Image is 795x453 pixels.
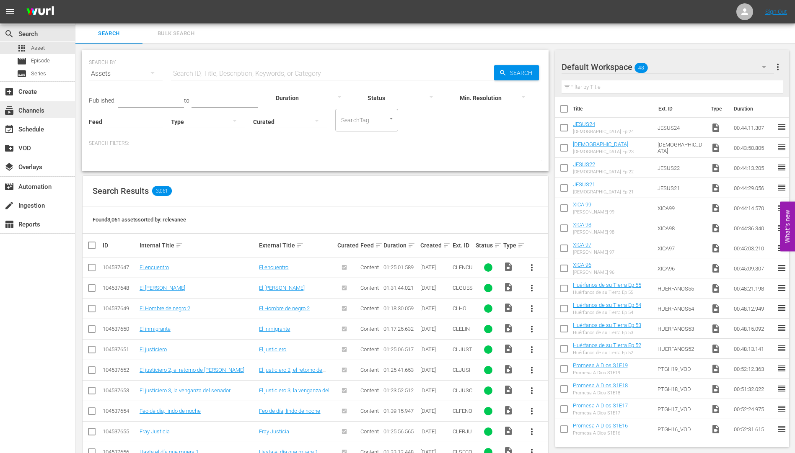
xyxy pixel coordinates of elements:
div: 01:25:41.653 [383,367,418,373]
span: Video [503,262,513,272]
a: Feo de día, lindo de noche [140,408,201,414]
button: more_vert [522,360,542,380]
div: Huérfanos de su Tierra Ep 54 [573,310,641,315]
div: 01:39:15.947 [383,408,418,414]
span: Video [711,163,721,173]
p: Search Filters: [89,140,542,147]
a: Feo de día, lindo de noche [259,408,320,414]
span: Series [17,69,27,79]
td: 00:52:12.363 [730,359,777,379]
td: 00:44:11.307 [730,118,777,138]
div: 104537655 [103,428,137,435]
span: CLENCU [453,264,473,270]
span: to [184,97,189,104]
span: Video [711,123,721,133]
a: El inmigrante [259,326,290,332]
span: Schedule [4,124,14,134]
div: [DATE] [420,387,450,394]
div: [DEMOGRAPHIC_DATA] Ep 22 [573,169,634,175]
span: Content [360,326,379,332]
span: Video [711,344,721,354]
div: 104537648 [103,285,137,291]
span: Video [503,364,513,374]
span: sort [443,242,451,249]
span: reorder [777,424,787,434]
a: JESUS21 [573,181,595,188]
span: Episode [31,57,50,65]
span: Search [507,65,539,80]
button: more_vert [522,422,542,442]
th: Title [573,97,653,121]
button: more_vert [522,381,542,401]
td: 00:48:21.198 [730,278,777,299]
td: 00:48:13.141 [730,339,777,359]
span: reorder [777,162,787,172]
span: reorder [777,183,787,193]
a: Fray Justicia [140,428,170,435]
div: Huérfanos de su Tierra Ep 55 [573,290,641,295]
td: 00:44:13.205 [730,158,777,178]
span: Video [711,384,721,394]
div: Curated [337,242,358,249]
td: 00:52:31.615 [730,419,777,439]
td: HUERFANOS53 [654,319,707,339]
span: 48 [634,59,648,77]
span: sort [518,242,525,249]
div: 01:23:52.512 [383,387,418,394]
a: El justiciero [140,346,167,353]
a: El inmigrante [140,326,171,332]
div: 104537653 [103,387,137,394]
td: XICA97 [654,238,707,258]
button: more_vert [522,278,542,298]
td: 00:44:36.340 [730,218,777,238]
span: Video [711,183,721,193]
span: Content [360,428,379,435]
span: Video [503,323,513,333]
span: reorder [777,363,787,373]
span: CLHOMN [453,305,471,318]
a: Promesa A Dios S1E17 [573,402,628,409]
div: [DATE] [420,264,450,270]
div: [DATE] [420,285,450,291]
div: [PERSON_NAME] 96 [573,270,614,275]
span: Published: [89,97,116,104]
td: 00:48:12.949 [730,299,777,319]
div: Default Workspace [562,55,774,79]
span: reorder [777,142,787,152]
span: Content [360,346,379,353]
span: Content [360,305,379,311]
a: Huérfanos de su Tierra Ep 52 [573,342,641,348]
span: reorder [777,223,787,233]
span: Video [711,143,721,153]
span: VOD [4,143,14,153]
span: reorder [777,283,787,293]
a: XICA 98 [573,221,591,228]
span: menu [5,7,15,17]
div: [PERSON_NAME] 97 [573,250,614,255]
span: Create [4,87,14,97]
td: PTGH17_VOD [654,399,707,419]
td: PTGH19_VOD [654,359,707,379]
div: 104537651 [103,346,137,353]
a: El encuentro [140,264,169,270]
a: El justiciero 2, el retorno de [PERSON_NAME] [259,367,326,379]
td: 00:48:15.092 [730,319,777,339]
a: El encuentro [259,264,288,270]
a: Promesa A Dios S1E19 [573,362,628,368]
div: [DEMOGRAPHIC_DATA] Ep 23 [573,149,634,154]
td: XICA99 [654,198,707,218]
td: JESUS24 [654,118,707,138]
span: more_vert [527,283,537,293]
span: Content [360,285,379,291]
span: Video [711,243,721,253]
a: Promesa A Dios S1E16 [573,422,628,429]
td: XICA98 [654,218,707,238]
div: Assets [89,62,163,85]
a: XICA 97 [573,242,591,248]
div: 01:18:30.059 [383,305,418,311]
span: CLFENO [453,408,472,414]
span: reorder [777,384,787,394]
div: 01:25:06.517 [383,346,418,353]
span: Found 3,061 assets sorted by: relevance [93,216,186,223]
span: reorder [777,203,787,213]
